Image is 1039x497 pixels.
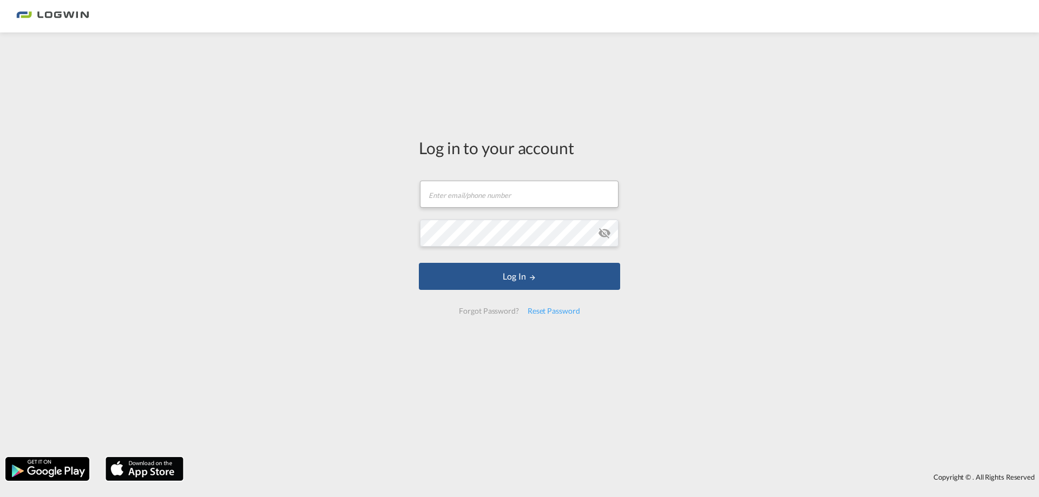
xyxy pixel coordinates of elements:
[419,136,620,159] div: Log in to your account
[455,301,523,321] div: Forgot Password?
[419,263,620,290] button: LOGIN
[104,456,185,482] img: apple.png
[598,227,611,240] md-icon: icon-eye-off
[4,456,90,482] img: google.png
[420,181,619,208] input: Enter email/phone number
[189,468,1039,486] div: Copyright © . All Rights Reserved
[523,301,584,321] div: Reset Password
[16,4,89,29] img: bc73a0e0d8c111efacd525e4c8ad7d32.png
